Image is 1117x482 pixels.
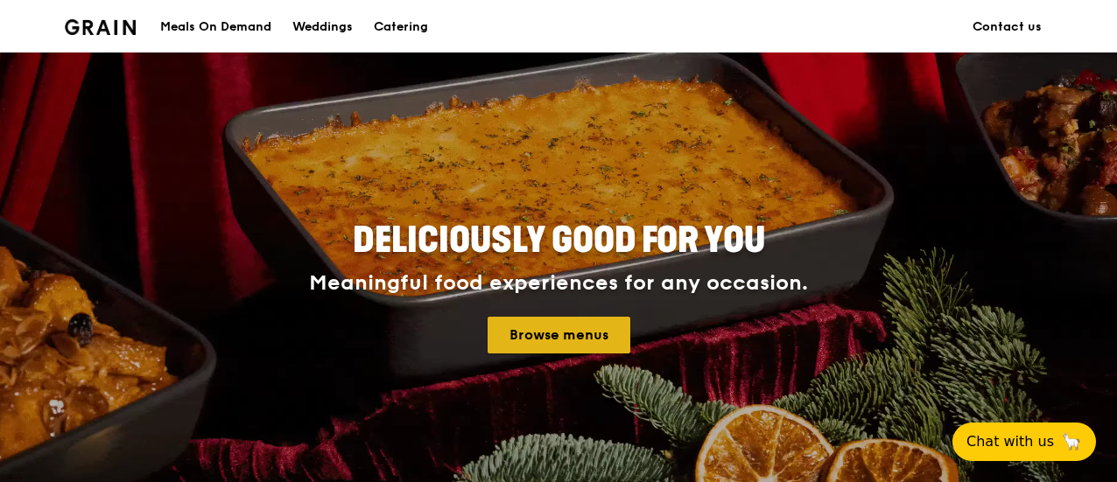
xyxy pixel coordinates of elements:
a: Contact us [962,1,1052,53]
a: Catering [363,1,439,53]
button: Chat with us🦙 [952,423,1096,461]
div: Meals On Demand [160,1,271,53]
a: Weddings [282,1,363,53]
span: Deliciously good for you [353,220,765,262]
div: Meaningful food experiences for any occasion. [243,271,874,296]
img: Grain [65,19,136,35]
div: Weddings [292,1,353,53]
span: 🦙 [1061,431,1082,452]
a: Browse menus [488,317,630,353]
span: Chat with us [966,431,1054,452]
div: Catering [374,1,428,53]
